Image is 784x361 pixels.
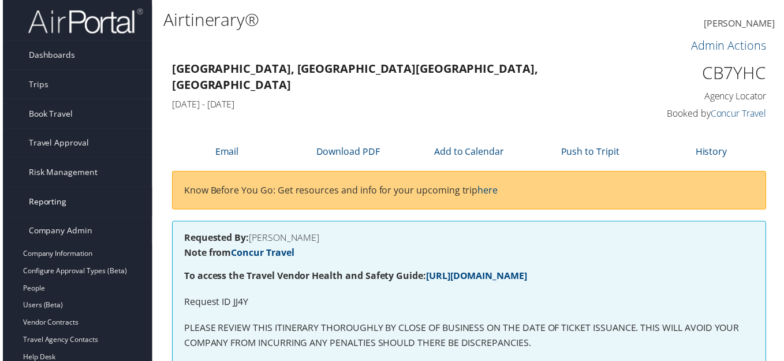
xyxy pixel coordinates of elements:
h4: Booked by [632,107,769,120]
strong: Requested By: [182,233,248,245]
a: here [478,185,498,198]
a: Concur Travel [230,248,293,260]
span: [PERSON_NAME] [705,17,777,29]
span: Travel Approval [26,129,87,158]
span: Risk Management [26,159,95,188]
a: Download PDF [315,146,379,159]
p: Know Before You Go: Get resources and info for your upcoming trip [182,184,756,199]
a: [URL][DOMAIN_NAME] [426,271,528,284]
img: airportal-logo.png [25,8,141,35]
a: Push to Tripit [562,146,621,159]
h4: [PERSON_NAME] [182,235,756,244]
p: Request ID JJ4Y [182,297,756,312]
h4: Agency Locator [632,90,769,103]
strong: Note from [182,248,293,260]
h1: CB7YHC [632,61,769,85]
span: Trips [26,70,46,99]
a: History [697,146,729,159]
span: Book Travel [26,100,70,129]
span: Dashboards [26,41,73,70]
strong: To access the Travel Vendor Health and Safety Guide: [182,271,528,284]
span: Company Admin [26,218,90,247]
span: Reporting [26,188,64,217]
a: Concur Travel [712,107,768,120]
p: PLEASE REVIEW THIS ITINERARY THOROUGHLY BY CLOSE OF BUSINESS ON THE DATE OF TICKET ISSUANCE. THIS... [182,323,756,352]
a: Email [214,146,237,159]
h1: Airtinerary® [162,8,572,32]
a: Admin Actions [693,38,768,54]
a: [PERSON_NAME] [705,6,777,42]
h4: [DATE] - [DATE] [170,98,615,111]
a: Add to Calendar [434,146,505,159]
strong: [GEOGRAPHIC_DATA], [GEOGRAPHIC_DATA] [GEOGRAPHIC_DATA], [GEOGRAPHIC_DATA] [170,61,539,93]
